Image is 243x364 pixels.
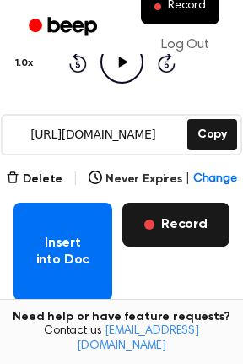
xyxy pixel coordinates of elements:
button: Delete [6,171,62,188]
button: Never Expires|Change [89,171,237,188]
span: | [186,171,190,188]
span: | [73,169,78,189]
a: Beep [17,11,112,44]
span: Change [193,171,237,188]
button: Insert into Doc [13,203,112,301]
a: [EMAIL_ADDRESS][DOMAIN_NAME] [77,325,199,352]
button: 1.0x [13,49,39,78]
button: Record [122,203,229,247]
span: Contact us [10,324,233,354]
a: Log Out [144,24,226,65]
button: Copy [187,119,237,150]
